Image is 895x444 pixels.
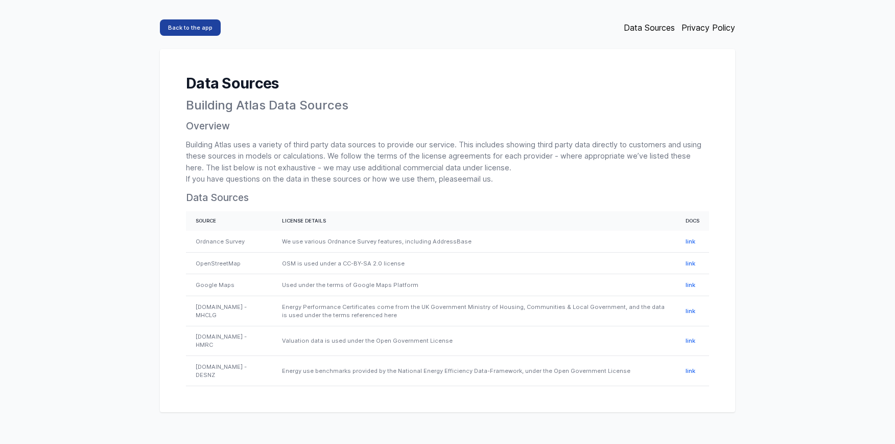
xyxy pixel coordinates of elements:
a: link [686,238,695,245]
h1: Building Atlas Data Sources [186,98,709,113]
th: Source [186,211,272,231]
td: Used under the terms of Google Maps Platform [272,274,675,296]
th: License details [272,211,675,231]
h2: Overview [186,120,709,133]
p: If you have questions on the data in these sources or how we use them, please . [186,173,709,185]
a: Data Sources [624,23,675,33]
td: [DOMAIN_NAME] - HMRC [186,326,272,356]
td: OSM is used under a CC-BY-SA 2.0 license [272,252,675,274]
td: Google Maps [186,274,272,296]
td: [DOMAIN_NAME] - MHCLG [186,296,272,326]
a: link [686,367,695,374]
td: We use various Ordnance Survey features, including AddressBase [272,231,675,252]
td: [DOMAIN_NAME] - DESNZ [186,356,272,386]
td: Energy use benchmarks provided by the National Energy Efficiency Data-Framework, under the Open G... [272,356,675,386]
th: Docs [676,211,709,231]
h2: Data Sources [186,191,709,205]
a: link [686,337,695,344]
a: Privacy Policy [681,23,735,33]
p: Building Atlas uses a variety of third party data sources to provide our service. This includes s... [186,139,709,173]
h1: Data Sources [186,75,709,92]
a: link [686,281,695,288]
td: Valuation data is used under the Open Government License [272,326,675,356]
a: Back to the app [160,19,221,36]
td: OpenStreetMap [186,252,272,274]
a: link [686,307,695,315]
a: email us [462,174,491,183]
main: Content [160,49,735,412]
a: link [686,260,695,267]
td: Energy Performance Certificates come from the UK Government Ministry of Housing, Communities & Lo... [272,296,675,326]
td: Ordnance Survey [186,231,272,252]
